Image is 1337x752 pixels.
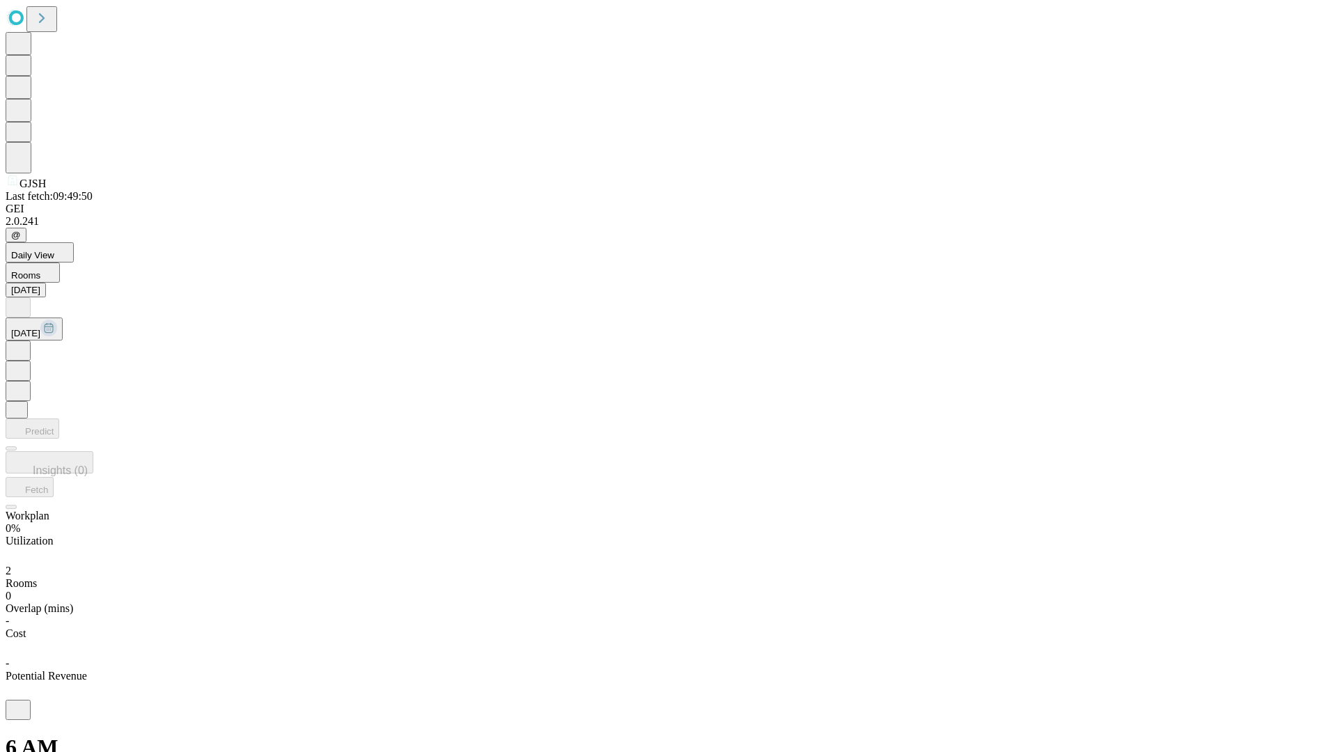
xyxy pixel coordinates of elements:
span: Cost [6,627,26,639]
span: Insights (0) [33,464,88,476]
button: @ [6,228,26,242]
span: Workplan [6,510,49,522]
span: 2 [6,565,11,577]
button: Predict [6,418,59,439]
div: GEI [6,203,1331,215]
span: Last fetch: 09:49:50 [6,190,93,202]
span: Utilization [6,535,53,547]
button: Rooms [6,263,60,283]
span: Rooms [6,577,37,589]
span: - [6,615,9,627]
span: Rooms [11,270,40,281]
span: @ [11,230,21,240]
button: Insights (0) [6,451,93,473]
button: [DATE] [6,318,63,340]
span: - [6,657,9,669]
span: Daily View [11,250,54,260]
span: 0% [6,522,20,534]
span: Potential Revenue [6,670,87,682]
div: 2.0.241 [6,215,1331,228]
button: Fetch [6,477,54,497]
span: Overlap (mins) [6,602,73,614]
span: [DATE] [11,328,40,338]
button: [DATE] [6,283,46,297]
button: Daily View [6,242,74,263]
span: GJSH [19,178,46,189]
span: 0 [6,590,11,602]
